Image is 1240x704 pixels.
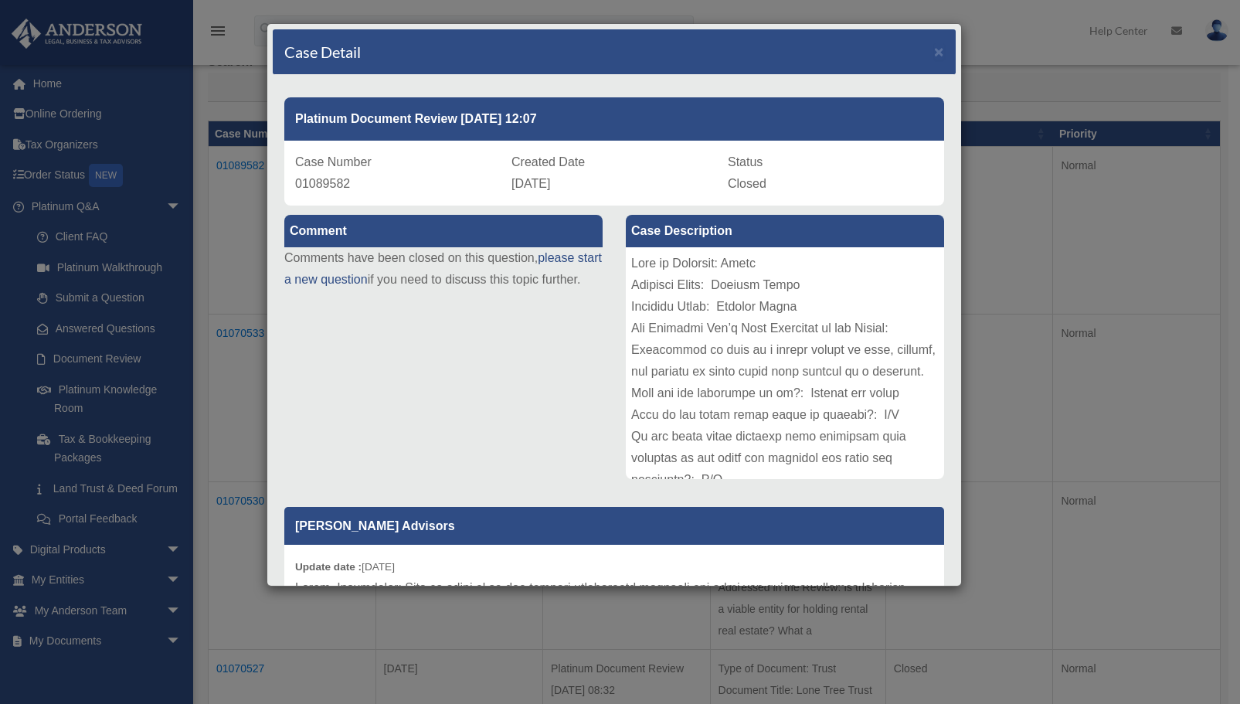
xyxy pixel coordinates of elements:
span: Status [728,155,763,168]
p: [PERSON_NAME] Advisors [284,507,944,545]
small: [DATE] [295,561,395,573]
span: Closed [728,177,766,190]
button: Close [934,43,944,60]
a: please start a new question [284,251,602,286]
span: [DATE] [511,177,550,190]
h4: Case Detail [284,41,361,63]
label: Comment [284,215,603,247]
p: Comments have been closed on this question, if you need to discuss this topic further. [284,247,603,291]
label: Case Description [626,215,944,247]
span: 01089582 [295,177,350,190]
div: Platinum Document Review [DATE] 12:07 [284,97,944,141]
span: × [934,43,944,60]
b: Update date : [295,561,362,573]
span: Created Date [511,155,585,168]
div: Lore ip Dolorsit: Ametc Adipisci Elits: Doeiusm Tempo Incididu Utlab: Etdolor Magna Ali Enimadmi ... [626,247,944,479]
span: Case Number [295,155,372,168]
